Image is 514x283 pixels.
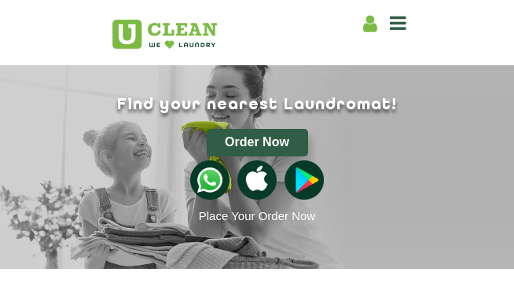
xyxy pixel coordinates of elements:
[199,209,315,222] a: Place Your Order Now
[190,160,229,200] img: whatsappicon.png
[112,20,217,49] img: UClean Laundry and Dry Cleaning
[207,129,308,156] button: Order Now
[237,160,277,200] img: apple-icon.png
[285,160,324,200] img: playstoreicon.png
[100,96,414,114] h1: Find your nearest Laundromat!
